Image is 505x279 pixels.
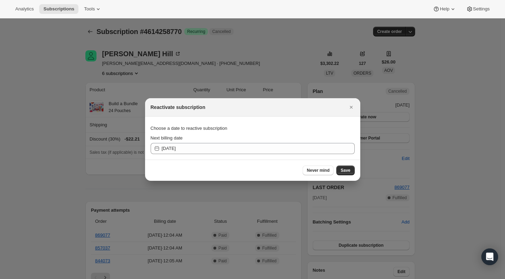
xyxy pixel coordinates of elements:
[303,166,334,175] button: Never mind
[151,122,355,135] div: Choose a date to reactive subscription
[11,4,38,14] button: Analytics
[336,166,354,175] button: Save
[440,6,449,12] span: Help
[151,135,183,141] span: Next billing date
[307,168,329,173] span: Never mind
[346,102,356,112] button: Close
[340,168,350,173] span: Save
[80,4,106,14] button: Tools
[15,6,34,12] span: Analytics
[429,4,460,14] button: Help
[151,104,205,111] h2: Reactivate subscription
[473,6,490,12] span: Settings
[84,6,95,12] span: Tools
[39,4,78,14] button: Subscriptions
[481,248,498,265] div: Open Intercom Messenger
[462,4,494,14] button: Settings
[43,6,74,12] span: Subscriptions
